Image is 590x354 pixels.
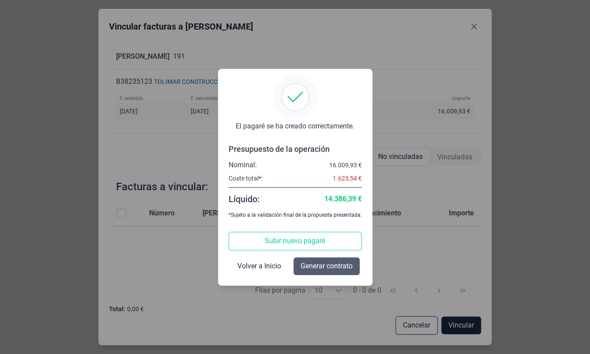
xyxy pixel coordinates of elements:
div: 16.009,93 € [329,162,362,169]
button: Generar contrato [293,257,360,275]
button: Subir nuevo pagaré [229,232,362,250]
span: Generar contrato [301,261,353,271]
div: Nominal: [229,161,257,169]
div: Presupuesto de la operación [229,145,362,154]
div: Coste total*: [229,175,263,182]
button: Volver a Inicio [230,257,288,275]
span: Volver a Inicio [237,261,281,271]
div: El pagaré se ha creado correctamente. [236,122,354,131]
span: Subir nuevo pagaré [265,236,325,246]
div: *Sujeto a la validación final de la propuesta presentada. [229,212,362,218]
div: Líquido: [229,193,259,205]
div: 1.623,54 € [333,175,362,182]
div: 14.386,39 € [324,195,362,203]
